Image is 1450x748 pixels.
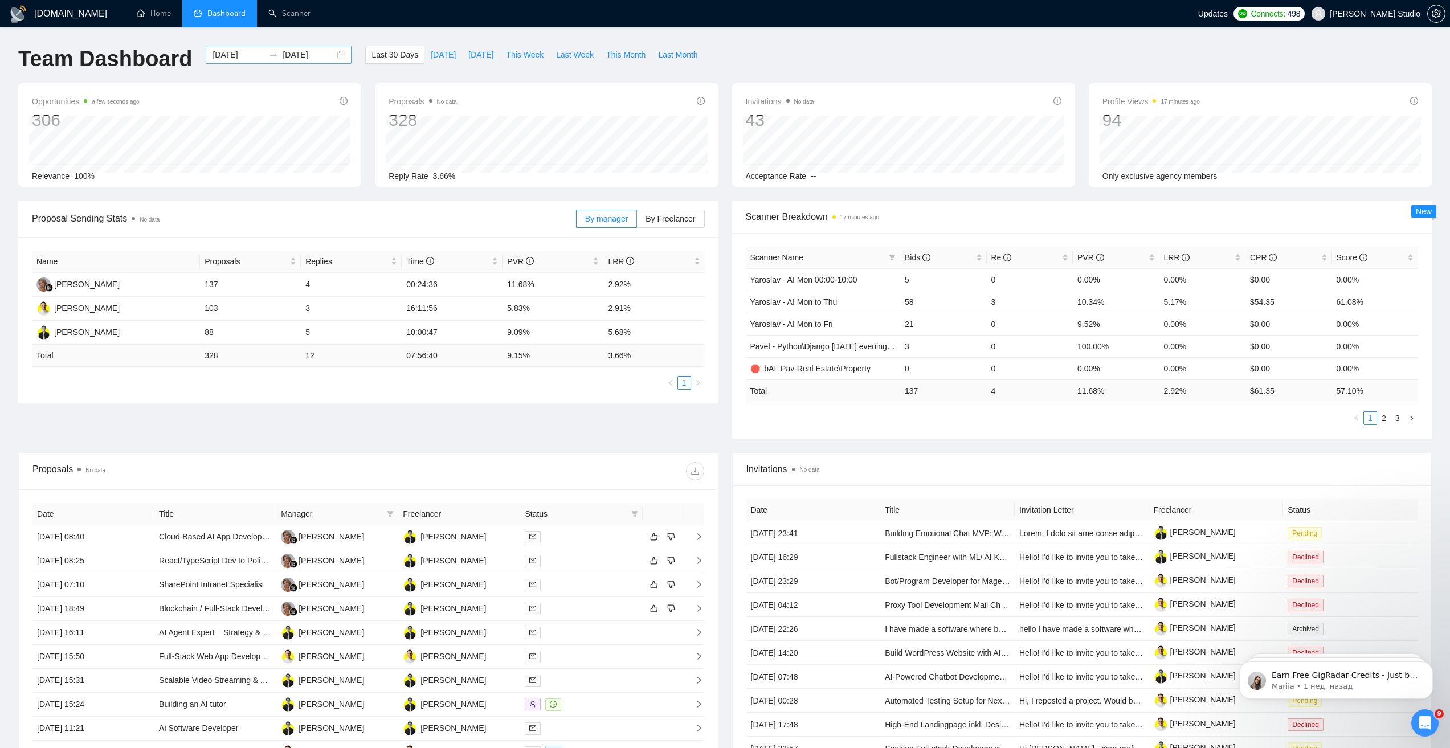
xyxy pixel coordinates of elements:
span: Replies [305,255,389,268]
div: 328 [389,109,456,131]
a: YT[PERSON_NAME] [403,603,486,612]
div: [PERSON_NAME] [54,302,120,314]
div: 306 [32,109,140,131]
a: High-End Landingpage inkl. Design, Umsetzung und Hosting für B2B-Startup [885,720,1157,729]
img: Profile image for Mariia [26,34,44,52]
td: 0.00% [1073,268,1159,291]
span: Bids [905,253,930,262]
th: Replies [301,251,402,273]
img: c1bBOMkr7XpqiniLNdtTYsCyjBuWqxpSpk_nHUs3wxg_2yvd6Mq6Q81VTMw3zO58sd [1154,550,1168,564]
a: Declined [1288,720,1328,729]
div: [PERSON_NAME] [420,602,486,615]
div: [PERSON_NAME] [54,326,120,338]
button: like [647,554,661,567]
a: MC[PERSON_NAME] [36,279,120,288]
td: 16:11:56 [402,297,503,321]
span: Proposals [389,95,456,108]
a: MC[PERSON_NAME] [281,532,364,541]
span: info-circle [697,97,705,105]
span: filter [387,510,394,517]
a: [PERSON_NAME] [1154,599,1236,608]
span: Acceptance Rate [746,171,807,181]
span: Archived [1288,623,1324,635]
a: Yaroslav - AI Mon 00:00-10:00 [750,275,857,284]
span: PVR [507,257,534,266]
img: YT [403,530,417,544]
a: YT[PERSON_NAME] [281,627,364,636]
a: Pending [1288,528,1326,537]
td: 21 [900,313,987,335]
p: Earn Free GigRadar Credits - Just by Sharing Your Story! 💬 Want more credits for sending proposal... [50,32,197,44]
span: mail [529,557,536,564]
span: like [650,556,658,565]
div: [PERSON_NAME] [420,578,486,591]
td: 103 [200,297,301,321]
div: [PERSON_NAME] [299,650,364,663]
img: YT [403,554,417,568]
td: 5.83% [503,297,603,321]
div: [PERSON_NAME] [420,698,486,710]
span: This Month [606,48,646,61]
img: gigradar-bm.png [45,284,53,292]
td: $54.35 [1245,291,1332,313]
span: filter [889,254,896,261]
button: [DATE] [462,46,500,64]
span: Relevance [32,171,70,181]
div: 43 [746,109,814,131]
td: $0.00 [1245,335,1332,357]
img: gigradar-bm.png [289,584,297,592]
span: New [1416,207,1432,216]
img: YT [403,578,417,592]
span: filter [631,510,638,517]
td: 88 [200,321,301,345]
a: PO[PERSON_NAME] [281,651,364,660]
p: Message from Mariia, sent 1 нед. назад [50,44,197,54]
span: info-circle [526,257,534,265]
span: mail [529,677,536,684]
span: 498 [1288,7,1300,20]
img: gigradar-bm.png [289,536,297,544]
td: 5.17% [1159,291,1246,313]
img: MC [281,554,295,568]
td: 5.68% [603,321,704,345]
span: Only exclusive agency members [1102,171,1218,181]
th: Name [32,251,200,273]
span: info-circle [426,257,434,265]
span: dislike [667,532,675,541]
img: YT [403,697,417,712]
span: filter [385,505,396,522]
button: Last 30 Days [365,46,424,64]
td: $0.00 [1245,313,1332,335]
button: Last Week [550,46,600,64]
a: homeHome [137,9,171,18]
div: [PERSON_NAME] [54,278,120,291]
a: Cloud-Based AI App Development for Protein Engineering [159,532,363,541]
span: 9 [1435,709,1444,718]
a: 2 [1378,412,1390,424]
span: info-circle [922,254,930,261]
iframe: Intercom notifications сообщение [1222,637,1450,717]
span: info-circle [626,257,634,265]
a: Build WordPress Website with AI-Powered Tools and Digital Download Shop [885,648,1154,657]
span: Proposals [205,255,288,268]
td: 10:00:47 [402,321,503,345]
td: 0.00% [1159,268,1246,291]
div: [PERSON_NAME] [299,602,364,615]
span: like [650,532,658,541]
span: mail [529,629,536,636]
button: like [647,578,661,591]
li: 1 [1363,411,1377,425]
span: Proposal Sending Stats [32,211,576,226]
span: By Freelancer [646,214,695,223]
span: Profile Views [1102,95,1200,108]
a: YT[PERSON_NAME] [281,675,364,684]
a: 1 [1364,412,1377,424]
span: filter [629,505,640,522]
a: PO[PERSON_NAME] [36,303,120,312]
a: Scalable Video Streaming & AI/ML Solutions [159,676,316,685]
span: Scanner Name [750,253,803,262]
a: React/TypeScript Dev to Polish & Ship OMEGA Story Matrix MVP (Tailwind v4) [159,556,437,565]
td: 0.00% [1159,313,1246,335]
a: YT[PERSON_NAME] [403,555,486,565]
img: PO [403,649,417,664]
